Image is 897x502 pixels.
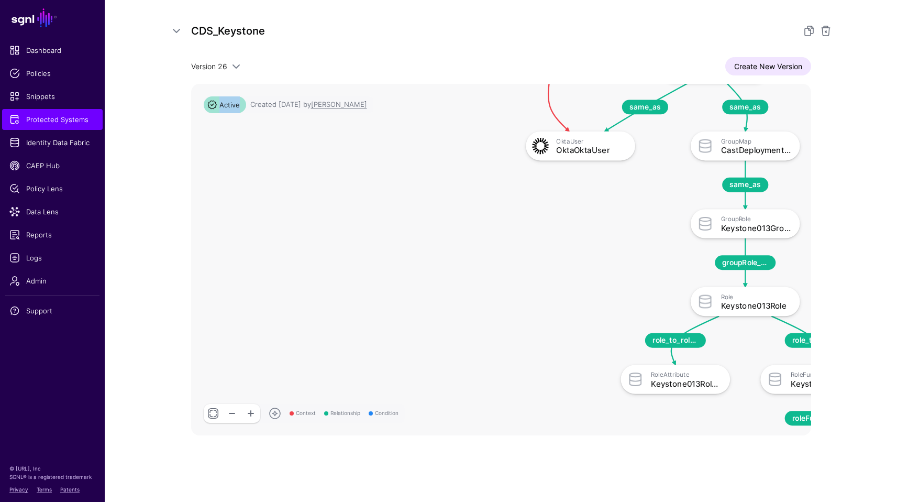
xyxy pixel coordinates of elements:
span: Context [290,409,316,417]
span: Protected Systems [9,114,95,125]
span: Snippets [9,91,95,102]
div: GroupMap [721,137,791,145]
a: Data Lens [2,201,103,222]
div: Keystone013RoleFunctionalAbility [791,379,861,388]
span: CAEP Hub [9,160,95,171]
img: svg+xml;base64,PHN2ZyB3aWR0aD0iNjQiIGhlaWdodD0iNjQiIHZpZXdCb3g9IjAgMCA2NCA2NCIgZmlsbD0ibm9uZSIgeG... [529,135,551,157]
a: Dashboard [2,40,103,61]
a: Reports [2,224,103,245]
a: Create New Version [725,57,811,75]
span: Condition [369,409,398,417]
div: Keystone013RoleAttribute [651,379,722,388]
a: Privacy [9,486,28,493]
div: Created [DATE] by [250,100,367,110]
div: Keystone013GroupRole [721,224,791,232]
app-identifier: [PERSON_NAME] [311,100,367,108]
span: Identity Data Fabric [9,137,95,148]
div: RoleFunctionalAbility [791,371,861,378]
a: Policies [2,63,103,84]
span: Policy Lens [9,183,95,194]
span: Policies [9,68,95,79]
a: Logs [2,247,103,268]
a: Protected Systems [2,109,103,130]
div: Role [721,293,791,300]
span: Active [204,96,246,113]
a: Snippets [2,86,103,107]
p: © [URL], Inc [9,464,95,473]
span: same_as [722,100,768,114]
span: Support [9,305,95,316]
span: groupRole_to_role [715,255,776,270]
h5: CDS_Keystone [191,23,790,39]
p: SGNL® is a registered trademark [9,473,95,481]
span: Admin [9,276,95,286]
span: roleFunctionalAbility_to_functionalAbility [784,411,845,425]
span: Version 26 [191,62,227,71]
span: Reports [9,230,95,240]
span: same_as [722,178,768,192]
div: OktaUser [556,137,627,145]
div: GroupRole [721,215,791,223]
div: CastDeploymentSystemGroupMap [721,146,791,155]
div: OktaOktaUser [556,146,627,155]
span: role_to_roleFunctionalAbility [784,333,845,348]
span: role_to_roleAttribute [645,333,705,348]
span: Logs [9,253,95,263]
a: Patents [60,486,80,493]
div: RoleAttribute [651,371,722,378]
span: Data Lens [9,206,95,217]
a: Terms [37,486,52,493]
span: same_as [622,100,668,114]
div: Keystone013Role [721,301,791,310]
span: Relationship [324,409,360,417]
a: CAEP Hub [2,155,103,176]
a: Identity Data Fabric [2,132,103,153]
a: Admin [2,270,103,291]
a: SGNL [6,6,98,29]
span: Dashboard [9,45,95,56]
a: Policy Lens [2,178,103,199]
